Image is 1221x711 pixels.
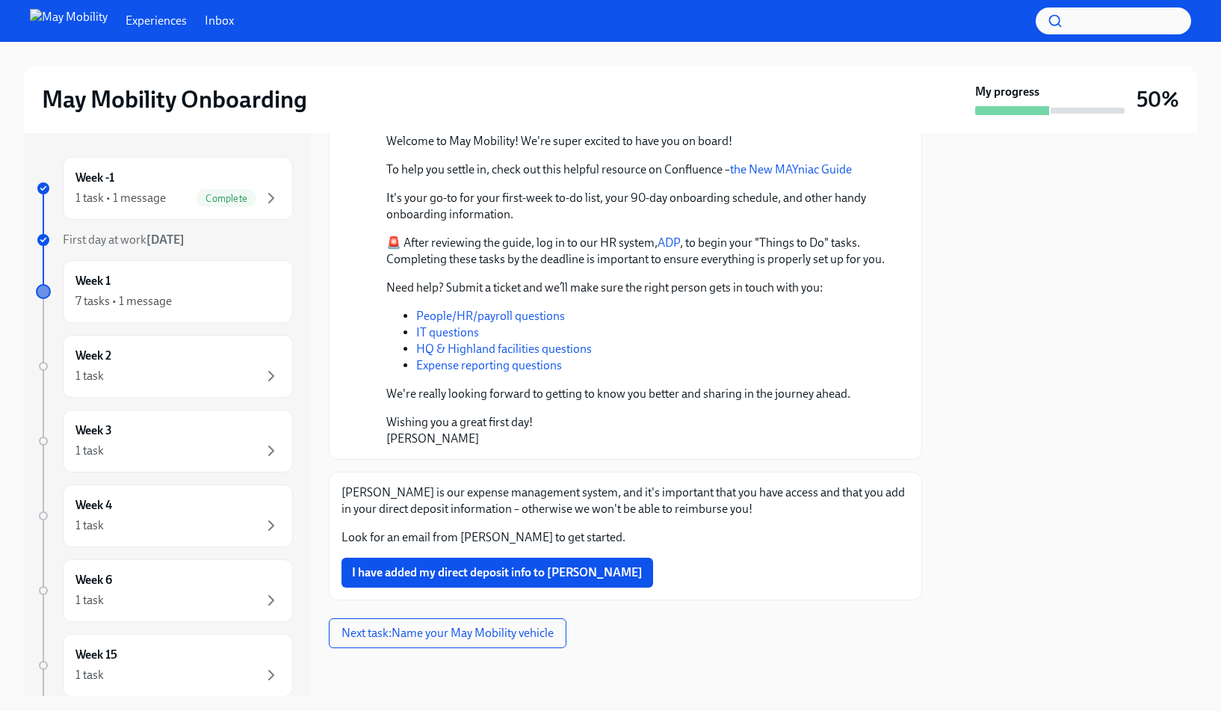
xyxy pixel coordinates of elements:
[36,559,293,622] a: Week 61 task
[63,233,185,247] span: First day at work
[75,422,112,439] h6: Week 3
[42,84,307,114] h2: May Mobility Onboarding
[75,293,172,310] div: 7 tasks • 1 message
[341,626,554,641] span: Next task : Name your May Mobility vehicle
[658,236,680,250] a: ADP
[416,309,565,323] a: People/HR/payroll questions
[75,190,166,206] div: 1 task • 1 message
[416,358,562,372] a: Expense reporting questions
[1137,86,1179,113] h3: 50%
[75,647,117,663] h6: Week 15
[386,414,885,447] p: Wishing you a great first day! [PERSON_NAME]
[126,13,187,29] a: Experiences
[36,260,293,323] a: Week 17 tasks • 1 message
[146,233,185,247] strong: [DATE]
[36,232,293,248] a: First day at work[DATE]
[416,325,479,339] a: IT questions
[197,193,256,204] span: Complete
[975,84,1039,100] strong: My progress
[386,235,885,268] p: 🚨 After reviewing the guide, log in to our HR system, , to begin your "Things to Do" tasks. Compl...
[36,335,293,398] a: Week 21 task
[329,618,566,648] button: Next task:Name your May Mobility vehicle
[341,558,653,588] button: I have added my direct deposit info to [PERSON_NAME]
[386,161,852,178] p: To help you settle in, check out this helpful resource on Confluence –
[386,190,885,223] p: It's your go-to for your first-week to-do list, your 90-day onboarding schedule, and other handy ...
[30,9,108,33] img: May Mobility
[36,157,293,220] a: Week -11 task • 1 messageComplete
[36,484,293,547] a: Week 41 task
[341,484,909,517] p: [PERSON_NAME] is our expense management system, and it's important that you have access and that ...
[75,497,112,514] h6: Week 4
[386,386,885,402] p: We're really looking forward to getting to know you better and sharing in the journey ahead.
[75,572,112,588] h6: Week 6
[730,162,852,176] a: the New MAYniac Guide
[386,133,732,150] p: Welcome to May Mobility! We're super excited to have you on board!
[75,348,111,364] h6: Week 2
[75,443,104,459] div: 1 task
[75,517,104,534] div: 1 task
[205,13,234,29] a: Inbox
[75,170,114,186] h6: Week -1
[75,273,111,289] h6: Week 1
[341,529,909,546] p: Look for an email from [PERSON_NAME] to get started.
[386,280,885,296] p: Need help? Submit a ticket and we’ll make sure the right person gets in touch with you:
[75,368,104,384] div: 1 task
[36,410,293,473] a: Week 31 task
[352,565,643,580] span: I have added my direct deposit info to [PERSON_NAME]
[36,634,293,697] a: Week 151 task
[75,667,104,683] div: 1 task
[416,342,592,356] a: HQ & Highland facilities questions
[75,592,104,609] div: 1 task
